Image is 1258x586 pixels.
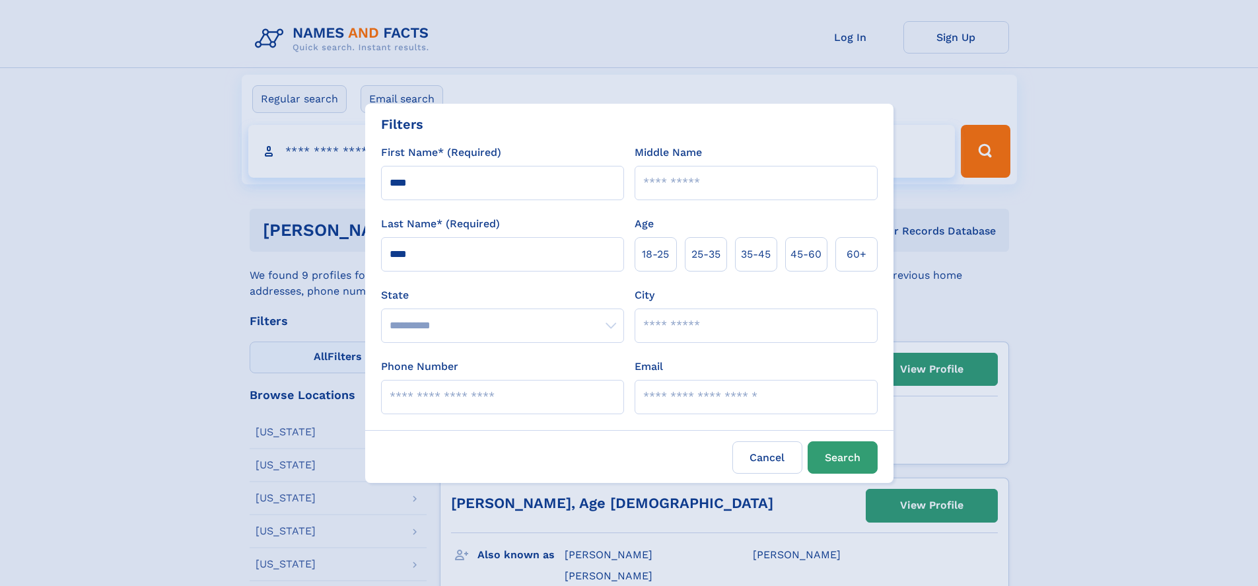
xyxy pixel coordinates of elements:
label: Age [635,216,654,232]
span: 45‑60 [790,246,821,262]
label: Cancel [732,441,802,474]
label: Middle Name [635,145,702,161]
label: City [635,287,654,303]
span: 25‑35 [691,246,720,262]
button: Search [808,441,878,474]
label: Last Name* (Required) [381,216,500,232]
span: 18‑25 [642,246,669,262]
label: Email [635,359,663,375]
span: 35‑45 [741,246,771,262]
span: 60+ [847,246,866,262]
div: Filters [381,114,423,134]
label: First Name* (Required) [381,145,501,161]
label: Phone Number [381,359,458,375]
label: State [381,287,624,303]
